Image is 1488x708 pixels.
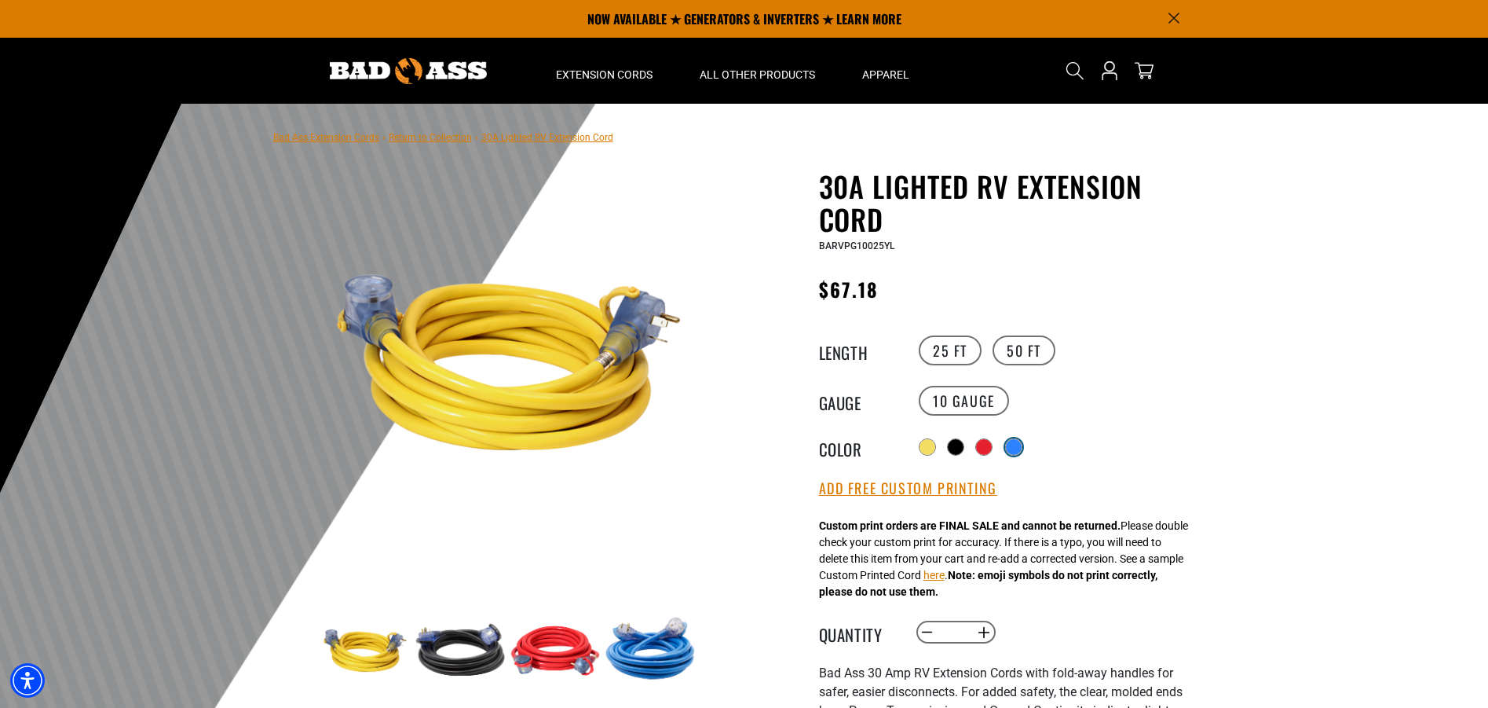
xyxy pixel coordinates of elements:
[819,170,1204,236] h1: 30A Lighted RV Extension Cord
[532,38,676,104] summary: Extension Cords
[819,519,1121,532] strong: Custom print orders are FINAL SALE and cannot be returned.
[556,68,653,82] span: Extension Cords
[819,275,879,303] span: $67.18
[320,173,698,552] img: yellow
[273,127,613,146] nav: breadcrumbs
[700,68,815,82] span: All Other Products
[481,132,613,143] span: 30A Lighted RV Extension Cord
[819,437,898,457] legend: Color
[819,480,997,497] button: Add Free Custom Printing
[1062,58,1088,83] summary: Search
[10,663,45,698] div: Accessibility Menu
[819,391,898,411] legend: Gauge
[510,605,601,696] img: red
[382,132,386,143] span: ›
[475,132,478,143] span: ›
[1132,61,1157,80] a: cart
[819,240,894,251] span: BARVPG10025YL
[415,605,506,696] img: black
[819,569,1157,598] strong: Note: emoji symbols do not print correctly, please do not use them.
[389,132,472,143] a: Return to Collection
[1097,38,1122,104] a: Open this option
[919,386,1009,416] label: 10 Gauge
[273,132,379,143] a: Bad Ass Extension Cords
[605,605,696,696] img: blue
[819,622,898,643] label: Quantity
[839,38,933,104] summary: Apparel
[993,336,1055,365] label: 50 FT
[320,605,411,696] img: yellow
[819,340,898,361] legend: Length
[919,336,982,365] label: 25 FT
[923,567,945,584] button: here
[819,518,1188,600] div: Please double check your custom print for accuracy. If there is a typo, you will need to delete t...
[676,38,839,104] summary: All Other Products
[330,58,487,84] img: Bad Ass Extension Cords
[862,68,909,82] span: Apparel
